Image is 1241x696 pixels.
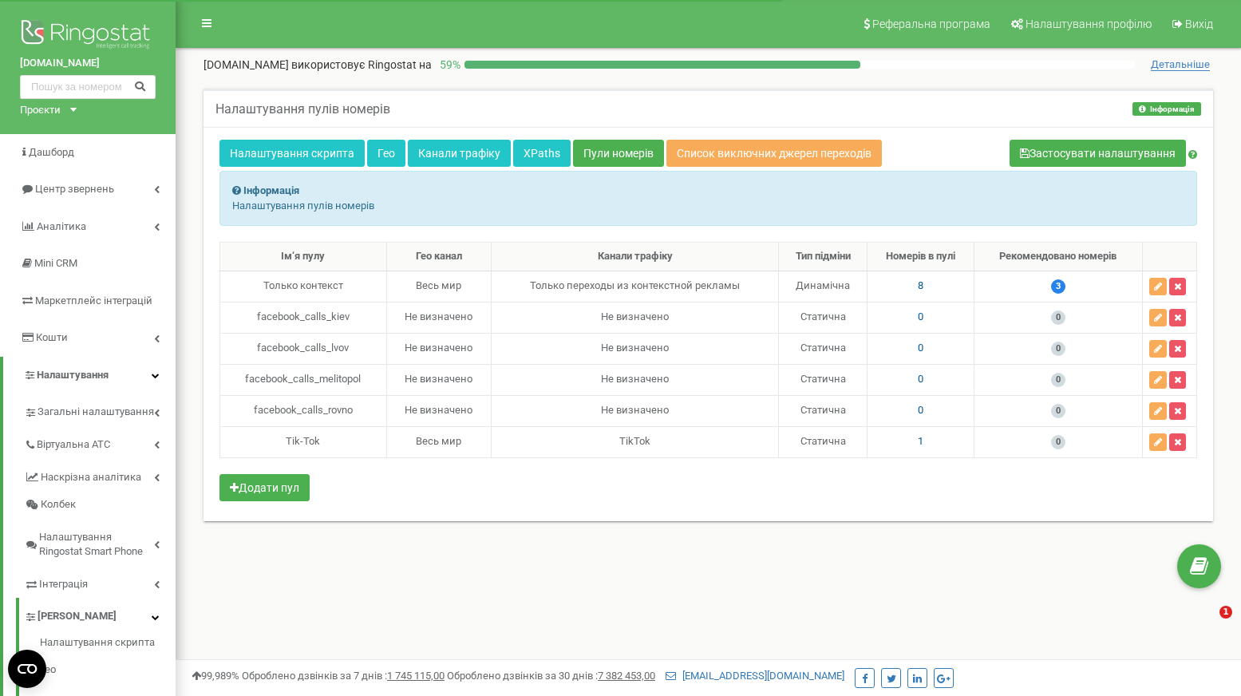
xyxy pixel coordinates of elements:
p: [DOMAIN_NAME] [204,57,432,73]
span: Реферальна програма [872,18,990,30]
button: Open CMP widget [8,650,46,688]
td: Статична [779,333,868,364]
a: Налаштування Ringostat Smart Phone [24,519,176,566]
a: Налаштування скрипта [40,635,176,654]
td: Статична [779,426,868,457]
span: Інтеграція [39,577,88,592]
span: 1 [1219,606,1232,619]
span: 0 [1051,373,1065,387]
a: Список виключних джерел переходів [666,140,882,167]
a: Канали трафіку [408,140,511,167]
td: Не визначено [491,333,778,364]
td: Не визначено [386,302,491,333]
span: Налаштування [37,369,109,381]
p: Налаштування пулів номерів [232,199,1184,214]
span: Загальні налаштування [38,405,154,420]
th: Рекомендовано номерів [974,243,1142,271]
a: Налаштування скрипта [219,140,365,167]
span: 0 [918,373,923,385]
span: 0 [1051,404,1065,418]
span: 0 [918,342,923,354]
a: Гео [367,140,405,167]
input: Пошук за номером [20,75,156,99]
td: Весь мир [386,426,491,457]
span: Наскрізна аналітика [41,470,141,485]
span: Аналiтика [37,220,86,232]
td: Статична [779,302,868,333]
a: [PERSON_NAME] [24,598,176,631]
th: Канали трафіку [491,243,778,271]
div: facebook_calls_rovno [227,403,380,418]
button: Інформація [1132,102,1201,116]
span: 0 [1051,342,1065,356]
div: Проєкти [20,103,61,118]
span: Вихід [1185,18,1213,30]
p: 59 % [432,57,464,73]
a: Віртуальна АТС [24,426,176,459]
a: Гео [40,654,176,686]
a: Налаштування [3,357,176,394]
button: Додати пул [219,474,310,501]
span: Кошти [36,331,68,343]
span: використовує Ringostat на [291,58,432,71]
td: Не визначено [491,395,778,426]
a: Пули номерів [573,140,664,167]
button: Застосувати налаштування [1010,140,1186,167]
a: XPaths [513,140,571,167]
strong: Інформація [243,184,299,196]
span: Дашборд [29,146,74,158]
span: Налаштування Ringostat Smart Phone [39,530,154,560]
td: Не визначено [386,395,491,426]
span: 0 [918,404,923,416]
u: 1 745 115,00 [387,670,445,682]
a: Загальні налаштування [24,393,176,426]
td: Динамічна [779,271,868,302]
div: facebook_calls_melitopol [227,372,380,387]
span: 8 [918,279,923,291]
a: Колбек [24,491,176,519]
span: Віртуальна АТС [37,437,110,453]
span: 3 [1051,279,1065,294]
td: Не визначено [386,364,491,395]
td: Только переходы из контекстной рекламы [491,271,778,302]
div: Только контекст [227,279,380,294]
a: Інтеграція [24,566,176,599]
span: [PERSON_NAME] [38,609,117,624]
span: Налаштування профілю [1026,18,1152,30]
td: Не визначено [491,364,778,395]
th: Гео канал [386,243,491,271]
img: Ringostat logo [20,16,156,56]
span: 99,989% [192,670,239,682]
span: 0 [1051,435,1065,449]
span: Оброблено дзвінків за 7 днів : [242,670,445,682]
td: Не визначено [491,302,778,333]
span: Маркетплейс інтеграцій [35,295,152,306]
iframe: Intercom live chat [1187,606,1225,644]
th: Тип підміни [779,243,868,271]
div: Tik-Tok [227,434,380,449]
a: [DOMAIN_NAME] [20,56,156,71]
h5: Налаштування пулів номерів [215,102,390,117]
u: 7 382 453,00 [598,670,655,682]
div: facebook_calls_kiev [227,310,380,325]
span: 0 [1051,310,1065,325]
span: Mini CRM [34,257,77,269]
td: Весь мир [386,271,491,302]
span: Детальніше [1151,58,1210,71]
td: Статична [779,395,868,426]
a: [EMAIL_ADDRESS][DOMAIN_NAME] [666,670,844,682]
div: facebook_calls_lvov [227,341,380,356]
a: Наскрізна аналітика [24,459,176,492]
span: Оброблено дзвінків за 30 днів : [447,670,655,682]
span: Колбек [41,497,76,512]
span: Центр звернень [35,183,114,195]
th: Ім‘я пулу [220,243,387,271]
td: Статична [779,364,868,395]
td: TikTok [491,426,778,457]
span: 1 [918,435,923,447]
th: Номерів в пулі [867,243,974,271]
span: 0 [918,310,923,322]
td: Не визначено [386,333,491,364]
